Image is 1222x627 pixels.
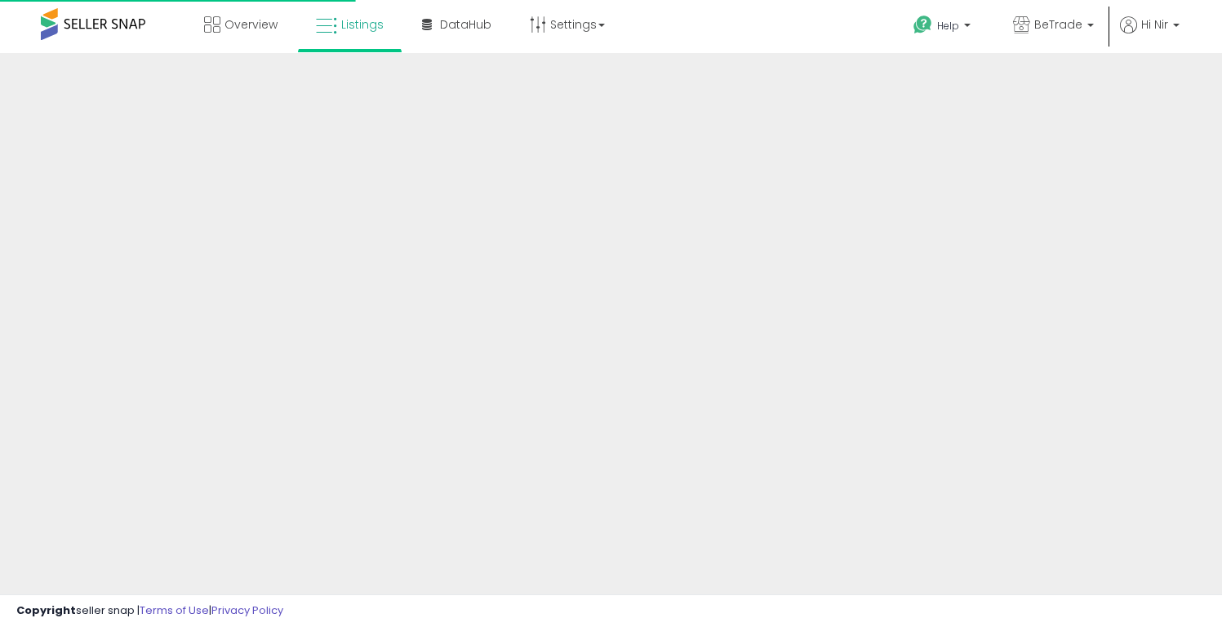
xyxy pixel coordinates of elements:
[16,603,76,618] strong: Copyright
[1120,16,1180,53] a: Hi Nir
[440,16,491,33] span: DataHub
[937,19,959,33] span: Help
[900,2,987,53] a: Help
[1141,16,1168,33] span: Hi Nir
[341,16,384,33] span: Listings
[140,603,209,618] a: Terms of Use
[1034,16,1082,33] span: BeTrade
[16,603,283,619] div: seller snap | |
[224,16,278,33] span: Overview
[211,603,283,618] a: Privacy Policy
[913,15,933,35] i: Get Help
